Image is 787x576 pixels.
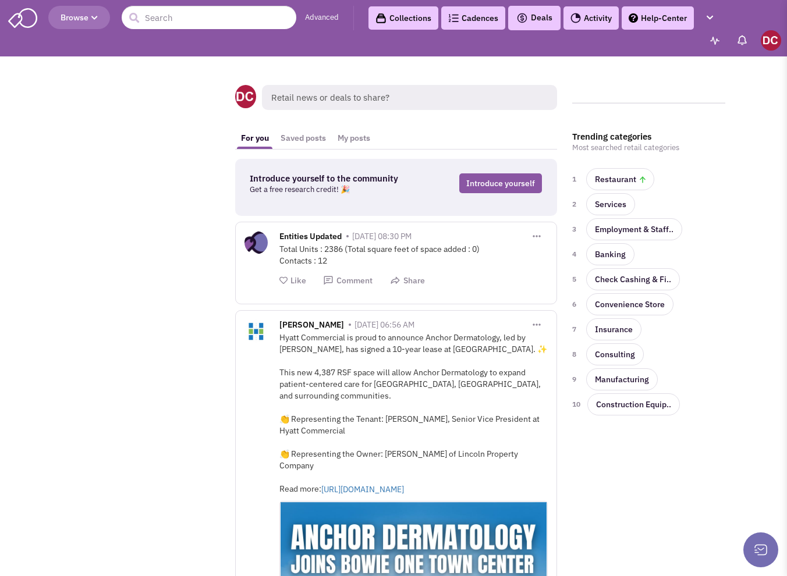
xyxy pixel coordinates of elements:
[8,6,37,28] img: SmartAdmin
[586,193,635,215] a: Services
[332,127,376,149] a: My posts
[459,173,542,193] a: Introduce yourself
[275,127,332,149] a: Saved posts
[122,6,296,29] input: Search
[305,12,339,23] a: Advanced
[586,343,644,365] a: Consulting
[586,318,641,340] a: Insurance
[354,319,414,330] span: [DATE] 06:56 AM
[441,6,505,30] a: Cadences
[572,223,579,235] span: 3
[250,184,414,195] p: Get a free research credit! 🎉
[48,6,110,29] button: Browse
[572,349,579,360] span: 8
[572,248,579,260] span: 4
[586,368,658,390] a: Manufacturing
[516,12,552,23] span: Deals
[323,275,373,286] button: Comment
[279,319,344,333] span: [PERSON_NAME]
[572,142,726,154] p: Most searched retail categories
[761,30,781,51] img: David Conn
[629,13,638,23] img: help.png
[572,399,580,410] span: 10
[279,275,306,286] button: Like
[622,6,694,30] a: Help-Center
[586,243,634,265] a: Banking
[572,198,579,210] span: 2
[572,298,579,310] span: 6
[513,10,556,26] button: Deals
[586,268,680,290] a: Check Cashing & Fi..
[235,127,275,149] a: For you
[375,13,387,24] img: icon-collection-lavender-black.svg
[587,393,680,415] a: Construction Equip..
[61,12,98,23] span: Browse
[262,85,557,110] span: Retail news or deals to share?
[572,173,579,185] span: 1
[279,231,342,244] span: Entities Updated
[279,243,548,266] div: Total Units : 2386 (Total square feet of space added : 0) Contacts : 12
[448,14,459,22] img: Cadences_logo.png
[586,168,654,190] a: Restaurant
[570,13,581,23] img: Activity.png
[563,6,619,30] a: Activity
[352,231,412,241] span: [DATE] 08:30 PM
[290,275,306,286] span: Like
[572,273,579,285] span: 5
[390,275,425,286] button: Share
[572,374,579,385] span: 9
[572,131,726,142] h3: Trending categories
[279,332,548,495] div: Hyatt Commercial is proud to announce Anchor Dermatology, led by [PERSON_NAME], has signed a 10-y...
[586,293,673,315] a: Convenience Store
[368,6,438,30] a: Collections
[516,11,528,25] img: icon-deals.svg
[321,483,484,495] a: [URL][DOMAIN_NAME]
[572,323,579,335] span: 7
[250,173,414,184] h3: Introduce yourself to the community
[586,218,682,240] a: Employment & Staff..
